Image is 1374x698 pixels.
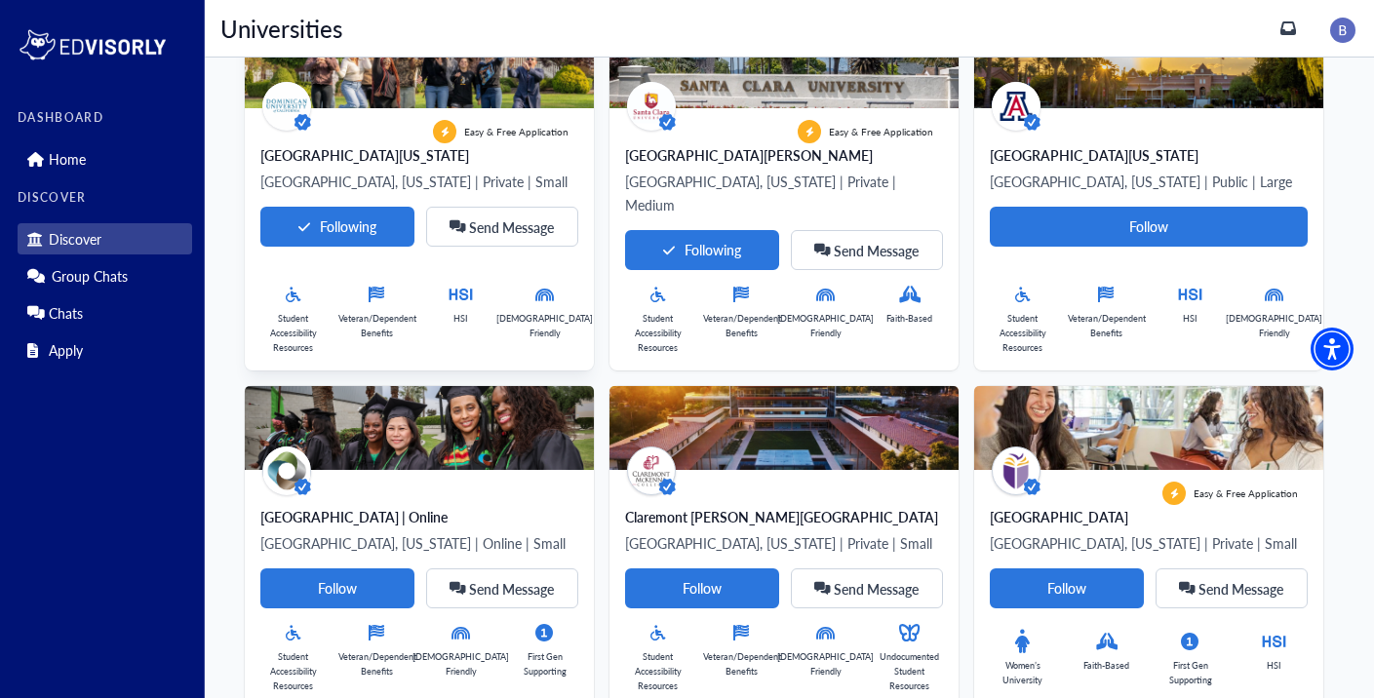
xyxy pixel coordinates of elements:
div: Group Chats [18,260,192,291]
div: Accessibility Menu [1311,328,1354,370]
button: Send Message [1156,568,1308,608]
span: Send Message [469,583,554,595]
p: Student Accessibility Resources [260,649,327,693]
button: Send Message [426,207,578,247]
p: HSI [1183,311,1197,326]
span: Send Message [1198,583,1283,595]
img: claremont-mckenna-college-original-background.jpg [609,386,959,470]
span: Send Message [834,245,919,256]
a: avatar apply-labelEasy & Free Application[GEOGRAPHIC_DATA][US_STATE][GEOGRAPHIC_DATA], [US_STATE]... [245,24,594,370]
button: Follow [990,207,1308,247]
p: Veteran/Dependent Benefits [703,311,781,340]
p: Faith-Based [886,311,932,326]
p: Group Chats [52,268,128,285]
p: Chats [49,305,83,322]
p: [GEOGRAPHIC_DATA], [US_STATE] | Private | Small [990,531,1308,555]
p: [DEMOGRAPHIC_DATA] Friendly [777,311,874,340]
img: avatar [992,446,1040,495]
p: Student Accessibility Resources [260,311,327,355]
img: avatar [627,446,676,495]
img: avatar [262,82,311,131]
div: Claremont [PERSON_NAME][GEOGRAPHIC_DATA] [625,507,943,526]
p: Women’s University [990,658,1056,687]
label: DISCOVER [18,191,192,205]
p: Universities [220,18,342,39]
p: [DEMOGRAPHIC_DATA] Friendly [412,649,509,679]
p: [GEOGRAPHIC_DATA], [US_STATE] | Online | Small [260,531,578,555]
img: Profile%20Banner.png [245,386,594,470]
div: Discover [18,223,192,254]
p: [DEMOGRAPHIC_DATA] Friendly [1226,311,1322,340]
div: [GEOGRAPHIC_DATA] | Online [260,507,578,526]
img: apply-label [433,120,456,143]
button: Send Message [426,568,578,608]
img: apply-label [1162,482,1186,505]
div: [GEOGRAPHIC_DATA] [990,507,1308,526]
p: Faith-Based [1083,658,1129,673]
button: Follow [990,568,1144,608]
img: avatar [992,82,1040,131]
button: Following [625,230,779,270]
div: Home [18,143,192,174]
span: Send Message [469,221,554,233]
p: Veteran/Dependent Benefits [1068,311,1146,340]
a: avatar apply-labelEasy & Free Application[GEOGRAPHIC_DATA][PERSON_NAME][GEOGRAPHIC_DATA], [US_STA... [609,24,959,370]
p: Discover [49,231,101,248]
p: [DEMOGRAPHIC_DATA] Friendly [777,649,874,679]
p: First Gen Supporting [512,649,578,679]
div: [GEOGRAPHIC_DATA][US_STATE] [990,145,1308,165]
img: mount-saint-mary-s-university-background.jpg [974,386,1323,470]
p: [GEOGRAPHIC_DATA], [US_STATE] | Private | Small [260,170,578,193]
div: Easy & Free Application [433,120,569,143]
img: image [1330,18,1355,43]
p: Student Accessibility Resources [625,311,691,355]
img: New%20Banner%20Image.png [245,24,594,108]
img: Main%20Profile%20Graphic%20NEW.png [974,24,1323,108]
button: Follow [260,568,414,608]
p: Veteran/Dependent Benefits [703,649,781,679]
p: HSI [1267,658,1281,673]
img: santa-clara-university-background.jpg [609,24,959,108]
div: [GEOGRAPHIC_DATA][PERSON_NAME] [625,145,943,165]
p: [GEOGRAPHIC_DATA], [US_STATE] | Private | Medium [625,170,943,216]
button: Following [260,207,414,247]
div: Chats [18,297,192,329]
p: Apply [49,342,83,359]
p: Student Accessibility Resources [990,311,1056,355]
img: avatar [262,446,311,495]
p: Veteran/Dependent Benefits [338,649,416,679]
p: HSI [453,311,468,326]
div: [GEOGRAPHIC_DATA][US_STATE] [260,145,578,165]
label: DASHBOARD [18,111,192,125]
img: logo [18,25,168,64]
img: avatar [627,82,676,131]
img: apply-label [798,120,821,143]
span: Send Message [834,583,919,595]
a: avatar [GEOGRAPHIC_DATA][US_STATE][GEOGRAPHIC_DATA], [US_STATE] | Public | LargeFollowStudent Acc... [974,24,1323,370]
div: Apply [18,334,192,366]
div: Easy & Free Application [1162,482,1298,505]
p: First Gen Supporting [1158,658,1224,687]
button: Send Message [791,568,943,608]
button: Send Message [791,230,943,270]
p: Undocumented Student Resources [877,649,943,693]
p: [GEOGRAPHIC_DATA], [US_STATE] | Private | Small [625,531,943,555]
p: Veteran/Dependent Benefits [338,311,416,340]
div: Following [298,218,376,235]
a: inbox [1280,20,1296,36]
p: Home [49,151,86,168]
p: [GEOGRAPHIC_DATA], [US_STATE] | Public | Large [990,170,1308,193]
div: Easy & Free Application [798,120,933,143]
button: Follow [625,568,779,608]
div: Following [663,242,741,258]
p: Student Accessibility Resources [625,649,691,693]
p: [DEMOGRAPHIC_DATA] Friendly [496,311,593,340]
